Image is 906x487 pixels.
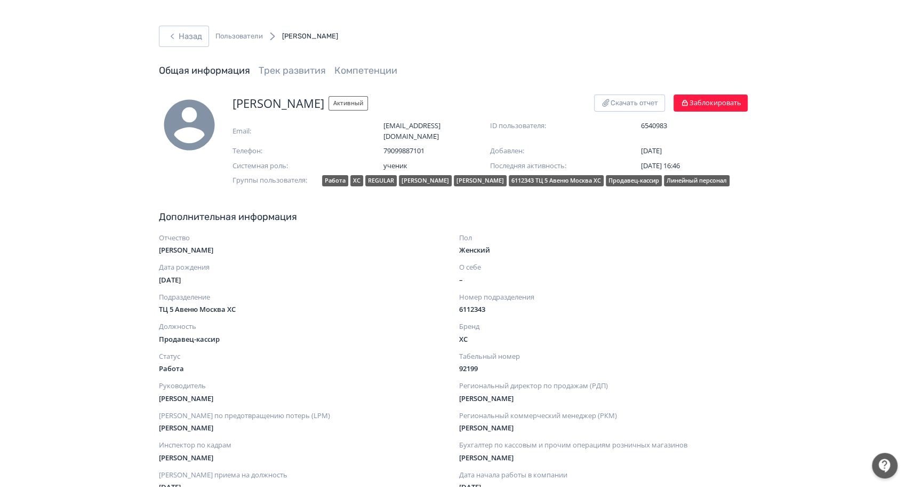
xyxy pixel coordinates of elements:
a: Трек развития [259,65,326,76]
div: [PERSON_NAME] [454,175,507,186]
span: [PERSON_NAME] [282,32,338,40]
span: Региональный коммерческий менеджер (РКМ) [459,411,748,421]
button: Назад [159,26,209,47]
span: ТЦ 5 Авеню Москва ХС [159,304,236,314]
span: [PERSON_NAME] [159,245,213,255]
span: Бухгалтер по кассовым и прочим операциям розничных магазинов [459,440,748,451]
span: О себе [459,262,748,273]
div: Линейный персонал [664,175,729,186]
span: Бренд [459,321,748,332]
span: [PERSON_NAME] приема на должность [159,470,447,481]
span: Отчество [159,233,447,243]
span: [PERSON_NAME] [459,453,514,462]
span: Активный [328,96,368,111]
span: 92199 [459,364,478,373]
div: 6112343 ТЦ 5 Авеню Москва ХС [509,175,604,186]
span: Работа [159,364,184,373]
span: [EMAIL_ADDRESS][DOMAIN_NAME] [383,121,490,142]
span: [PERSON_NAME] [459,394,514,403]
span: Телефон: [232,146,339,156]
span: Руководитель [159,381,447,391]
span: Статус [159,351,447,362]
span: Подразделение [159,292,447,303]
span: Email: [232,126,339,137]
span: Табельный номер [459,351,748,362]
span: Дата рождения [159,262,447,273]
span: Группы пользователя: [232,175,318,188]
span: [PERSON_NAME] по предотвращению потерь (LPM) [159,411,447,421]
div: [PERSON_NAME] [399,175,452,186]
span: Продавец-кассир [159,334,220,344]
div: REGULAR [365,175,397,186]
button: Скачать отчет [594,95,665,112]
span: [DATE] 16:46 [641,161,680,170]
span: – [459,275,463,285]
span: ID пользователя: [490,121,597,131]
button: Заблокировать [674,95,748,112]
a: Общая информация [159,65,250,76]
span: Региональный директор по продажам (РДП) [459,381,748,391]
span: 79099887101 [383,146,490,156]
span: Дата начала работы в компании [459,470,748,481]
span: Инспектор по кадрам [159,440,447,451]
span: Дополнительная информация [159,210,748,224]
span: [PERSON_NAME] [232,95,324,112]
span: 6540983 [641,121,748,131]
span: ученик [383,161,490,171]
span: Женский [459,245,490,255]
span: [DATE] [641,146,662,155]
a: Пользователи [215,31,263,42]
span: [PERSON_NAME] [159,394,213,403]
span: [PERSON_NAME] [159,423,213,433]
span: Номер подразделения [459,292,748,303]
div: ХС [350,175,363,186]
div: Продавец-кассир [606,175,662,186]
div: Работа [322,175,348,186]
span: [DATE] [159,275,181,285]
span: Должность [159,321,447,332]
span: 6112343 [459,304,485,314]
span: ХС [459,334,468,344]
span: Добавлен: [490,146,597,156]
a: Компетенции [334,65,397,76]
span: [PERSON_NAME] [459,423,514,433]
span: [PERSON_NAME] [159,453,213,462]
span: Системная роль: [232,161,339,171]
span: Последняя активность: [490,161,597,171]
span: Пол [459,233,748,243]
